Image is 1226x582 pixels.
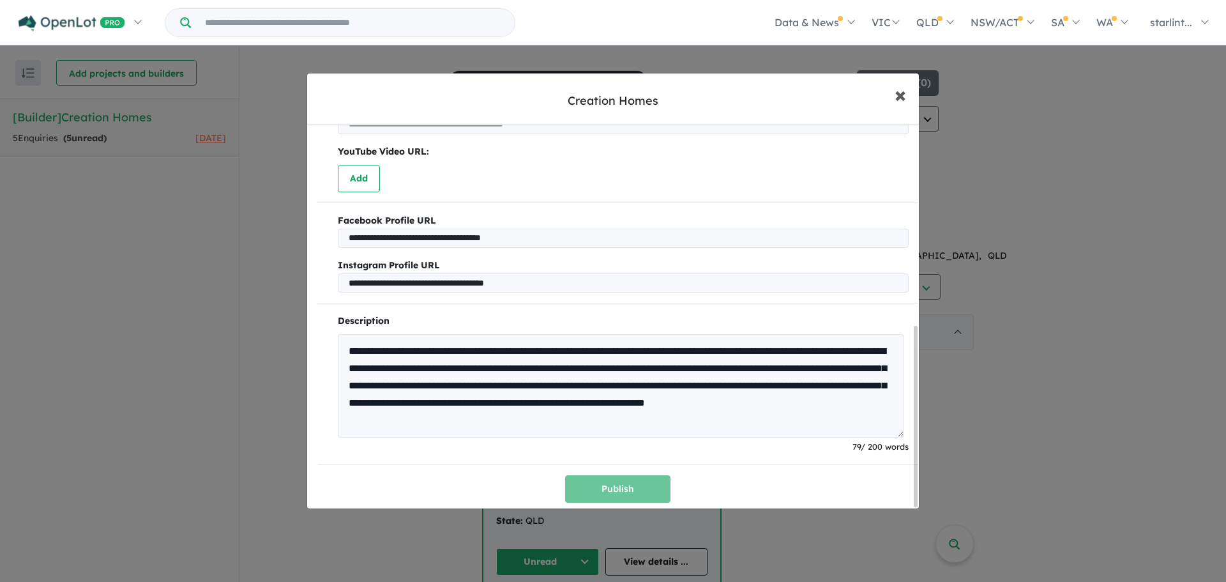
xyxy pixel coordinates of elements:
b: Facebook Profile URL [338,213,909,229]
p: YouTube Video URL: [338,144,909,160]
img: Openlot PRO Logo White [19,15,125,31]
button: Add [338,165,380,192]
div: Creation Homes [568,93,658,109]
div: 79 / 200 words [338,440,909,454]
button: Publish [565,475,670,503]
b: Instagram Profile URL [338,258,909,273]
span: starlint... [1150,16,1192,29]
span: × [895,80,906,108]
input: Try estate name, suburb, builder or developer [193,9,512,36]
p: Description [338,314,909,329]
